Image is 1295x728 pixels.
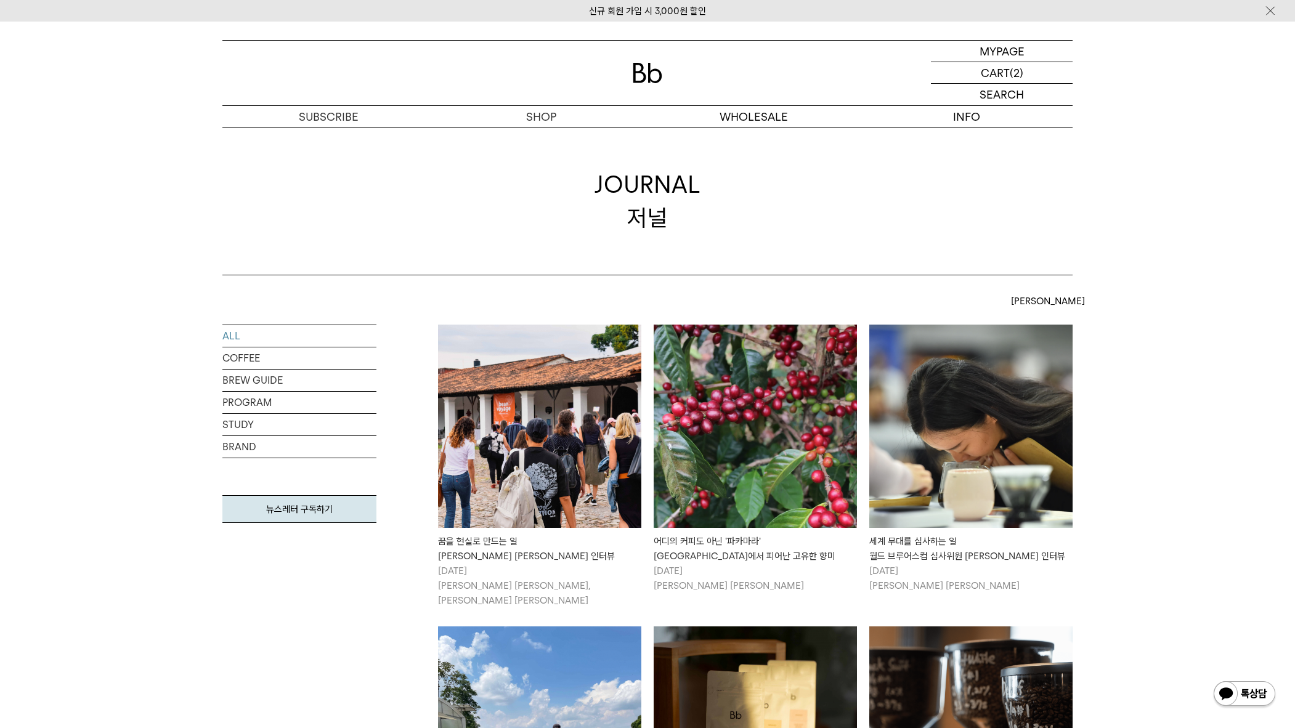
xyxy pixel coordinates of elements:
[222,347,376,369] a: COFFEE
[980,84,1024,105] p: SEARCH
[931,41,1073,62] a: MYPAGE
[647,106,860,127] p: WHOLESALE
[438,564,641,608] p: [DATE] [PERSON_NAME] [PERSON_NAME], [PERSON_NAME] [PERSON_NAME]
[654,534,857,564] div: 어디의 커피도 아닌 '파카마라' [GEOGRAPHIC_DATA]에서 피어난 고유한 향미
[869,325,1073,593] a: 세계 무대를 심사하는 일월드 브루어스컵 심사위원 크리스티 인터뷰 세계 무대를 심사하는 일월드 브루어스컵 심사위원 [PERSON_NAME] 인터뷰 [DATE][PERSON_NA...
[222,392,376,413] a: PROGRAM
[1010,62,1023,83] p: (2)
[654,325,857,593] a: 어디의 커피도 아닌 '파카마라'엘살바도르에서 피어난 고유한 향미 어디의 커피도 아닌 '파카마라'[GEOGRAPHIC_DATA]에서 피어난 고유한 향미 [DATE][PERSON...
[860,106,1073,127] p: INFO
[438,534,641,564] div: 꿈을 현실로 만드는 일 [PERSON_NAME] [PERSON_NAME] 인터뷰
[595,168,700,233] div: JOURNAL 저널
[654,564,857,593] p: [DATE] [PERSON_NAME] [PERSON_NAME]
[1212,680,1277,710] img: 카카오톡 채널 1:1 채팅 버튼
[589,6,706,17] a: 신규 회원 가입 시 3,000원 할인
[633,63,662,83] img: 로고
[435,106,647,127] a: SHOP
[438,325,641,608] a: 꿈을 현실로 만드는 일빈보야지 탁승희 대표 인터뷰 꿈을 현실로 만드는 일[PERSON_NAME] [PERSON_NAME] 인터뷰 [DATE][PERSON_NAME] [PERS...
[869,564,1073,593] p: [DATE] [PERSON_NAME] [PERSON_NAME]
[931,62,1073,84] a: CART (2)
[869,534,1073,564] div: 세계 무대를 심사하는 일 월드 브루어스컵 심사위원 [PERSON_NAME] 인터뷰
[1011,294,1085,309] span: [PERSON_NAME]
[222,495,376,523] a: 뉴스레터 구독하기
[980,41,1025,62] p: MYPAGE
[869,325,1073,528] img: 세계 무대를 심사하는 일월드 브루어스컵 심사위원 크리스티 인터뷰
[654,325,857,528] img: 어디의 커피도 아닌 '파카마라'엘살바도르에서 피어난 고유한 향미
[222,436,376,458] a: BRAND
[981,62,1010,83] p: CART
[222,106,435,127] a: SUBSCRIBE
[222,414,376,435] a: STUDY
[438,325,641,528] img: 꿈을 현실로 만드는 일빈보야지 탁승희 대표 인터뷰
[222,325,376,347] a: ALL
[222,370,376,391] a: BREW GUIDE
